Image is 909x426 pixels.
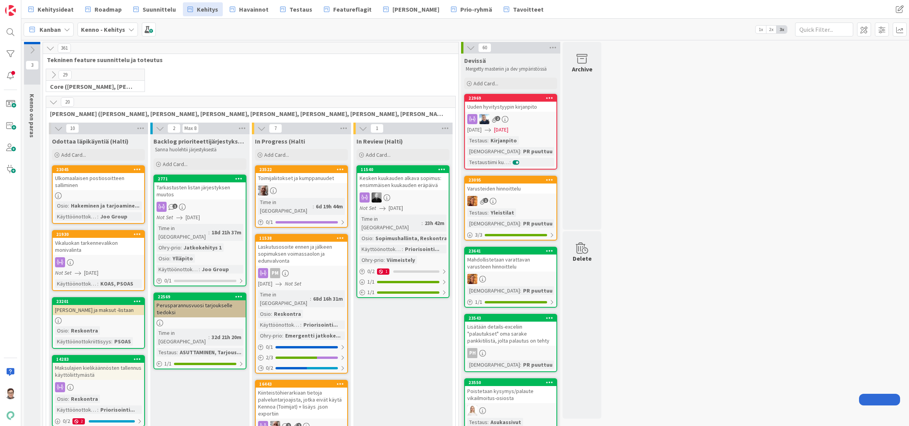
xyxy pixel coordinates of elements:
[55,326,68,335] div: Osio
[465,379,556,386] div: 23550
[69,326,100,335] div: Reskontra
[270,268,280,278] div: PM
[313,202,314,211] span: :
[468,248,556,254] div: 23641
[157,348,177,357] div: Testaus
[72,418,85,424] div: 2
[465,102,556,112] div: Uuden hyvitystyypin kirjanpito
[53,166,144,190] div: 23045Ulkomaalaisen postiosoitteen salliminen
[47,56,449,64] span: Tekninen feature suunnittelu ja toteutus
[26,61,39,70] span: 3
[495,116,500,121] span: 2
[301,320,340,329] div: Priorisointi...
[154,182,246,199] div: Tarkastusten listan järjestyksen muutos
[465,95,556,102] div: 22969
[53,356,144,363] div: 14283
[155,147,245,153] p: Sanna huolehtii järjestyksestä
[465,255,556,272] div: Mahdollistetaan varattavan varusteen hinnoittelu
[178,348,243,357] div: ASUTTAMINEN, Tarjous...
[403,245,441,253] div: Priorisointi...
[24,2,78,16] a: Kehitysideat
[468,380,556,385] div: 23550
[357,173,449,190] div: Kesken kuukauden alkava sopimus: ensimmäisen kuukauden eräpäivä
[756,26,766,33] span: 1x
[275,2,317,16] a: Testaus
[56,357,144,362] div: 14283
[266,353,273,362] span: 2 / 3
[367,267,375,275] span: 0 / 2
[68,326,69,335] span: :
[55,279,97,288] div: Käyttöönottokriittisyys
[357,267,449,276] div: 0/21
[465,405,556,416] div: SL
[53,298,144,305] div: 23201
[182,243,224,252] div: Jatkokehitys 1
[367,278,375,286] span: 1 / 1
[520,360,521,369] span: :
[172,204,177,209] span: 1
[208,333,210,341] span: :
[357,287,449,297] div: 1/1
[40,25,61,34] span: Kanban
[68,395,69,403] span: :
[55,212,97,221] div: Käyttöönottokriittisyys
[311,294,345,303] div: 68d 16h 31m
[475,298,482,306] span: 1 / 1
[300,320,301,329] span: :
[154,300,246,317] div: Perusparannusvuosi tarjoukselle tiedoksi
[357,166,449,173] div: 11540
[169,254,170,263] span: :
[465,386,556,403] div: Poistetaan kysymys/palaute vikailmoitus-osiosta
[487,208,489,217] span: :
[573,254,592,263] div: Delete
[256,235,347,266] div: 11538Laskutusosoite ennen ja jälkeen sopimuksen voimassaolon ja edunvalvonta
[50,83,135,90] span: Core (Pasi, Jussi, JaakkoHä, Jyri, Leo, MikkoK, Väinö, MattiH)
[572,64,592,74] div: Archive
[181,243,182,252] span: :
[38,5,74,14] span: Kehitysideat
[154,175,246,182] div: 2771
[84,269,98,277] span: [DATE]
[50,110,446,118] span: Halti (Sebastian, VilleH, Riikka, Antti, MikkoV, PetriH, PetriM)
[360,245,402,253] div: Käyttöönottokriittisyys
[467,286,520,295] div: [DEMOGRAPHIC_DATA]
[256,235,347,242] div: 11538
[258,185,268,196] img: VH
[465,177,556,194] div: 23095Varusteiden hinnoittelu
[164,360,172,368] span: 1 / 1
[422,219,423,227] span: :
[53,416,144,426] div: 0/22
[314,202,345,211] div: 6d 19h 44m
[478,43,491,52] span: 60
[372,234,374,242] span: :
[466,66,556,72] p: Mergetty masteriin ja dev ympäristössä
[258,310,271,318] div: Osio
[259,381,347,387] div: 16443
[157,224,208,241] div: Time in [GEOGRAPHIC_DATA]
[475,231,482,239] span: 3 / 3
[402,245,403,253] span: :
[521,360,554,369] div: PR puuttuu
[53,173,144,190] div: Ulkomaalaisen postiosoitteen salliminen
[468,315,556,321] div: 23543
[520,147,521,156] span: :
[200,265,231,274] div: Joo Group
[256,173,347,183] div: Toimijaliitokset ja kumppanuudet
[111,337,112,346] span: :
[361,167,449,172] div: 11540
[56,299,144,304] div: 23201
[143,5,176,14] span: Suunnittelu
[258,280,272,288] span: [DATE]
[53,305,144,315] div: [PERSON_NAME] ja maksut -listaan
[153,137,246,145] span: Backlog prioriteettijärjestyksessä (Halti)
[158,176,246,182] div: 2771
[259,236,347,241] div: 11538
[199,265,200,274] span: :
[53,298,144,315] div: 23201[PERSON_NAME] ja maksut -listaan
[81,2,126,16] a: Roadmap
[256,363,347,373] div: 0/2
[360,204,376,211] i: Not Set
[256,166,347,173] div: 23522
[272,310,303,318] div: Reskontra
[489,208,516,217] div: Yleistilat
